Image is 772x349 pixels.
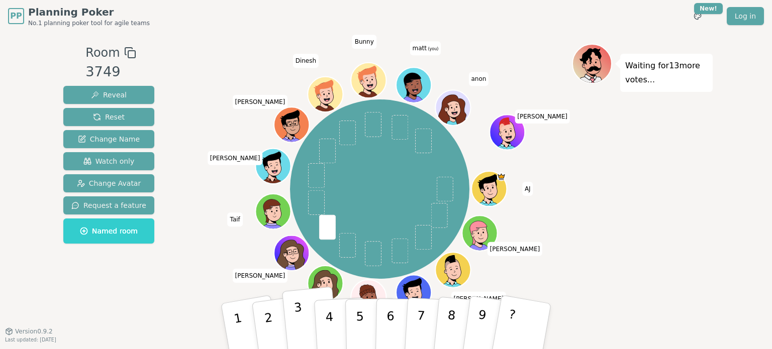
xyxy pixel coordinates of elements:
button: Click to change your avatar [397,69,430,102]
button: Change Avatar [63,174,154,192]
span: Watch only [83,156,135,166]
p: Waiting for 13 more votes... [625,59,708,87]
span: Click to change your name [487,242,542,256]
span: Click to change your name [293,54,319,68]
span: (you) [427,47,439,51]
span: Click to change your name [522,182,533,196]
span: Version 0.9.2 [15,327,53,335]
button: Version0.9.2 [5,327,53,335]
span: Reveal [91,90,127,100]
button: Reset [63,108,154,126]
span: PP [10,10,22,22]
span: Named room [80,226,138,236]
span: Click to change your name [233,269,288,283]
button: Watch only [63,152,154,170]
span: No.1 planning poker tool for agile teams [28,19,150,27]
span: Request a feature [71,200,146,210]
span: Click to change your name [410,41,441,55]
span: Click to change your name [233,95,288,109]
span: Last updated: [DATE] [5,337,56,342]
span: Click to change your name [515,109,570,124]
button: Reveal [63,86,154,104]
span: AJ is the host [497,172,506,181]
span: Click to change your name [468,72,489,86]
span: Click to change your name [352,35,376,49]
span: Click to change your name [451,292,507,306]
a: Log in [727,7,764,25]
span: Click to change your name [208,151,263,165]
span: Planning Poker [28,5,150,19]
span: Reset [93,112,125,122]
span: Room [85,44,120,62]
span: Change Avatar [77,178,141,188]
div: New! [694,3,723,14]
div: 3749 [85,62,136,82]
button: New! [689,7,707,25]
button: Request a feature [63,196,154,214]
span: Change Name [78,134,140,144]
button: Change Name [63,130,154,148]
button: Named room [63,218,154,244]
a: PPPlanning PokerNo.1 planning poker tool for agile teams [8,5,150,27]
span: Click to change your name [228,212,243,226]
